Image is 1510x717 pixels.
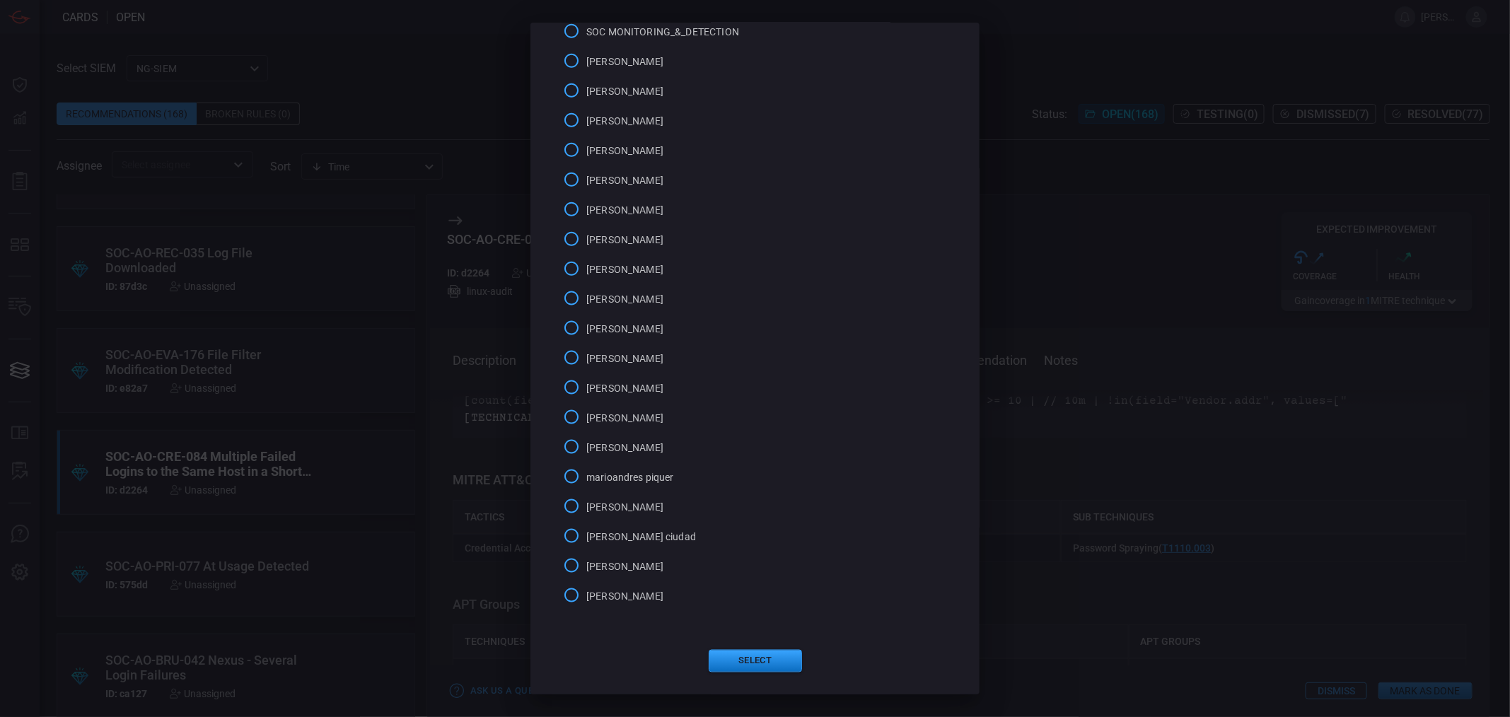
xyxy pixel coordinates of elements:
span: [PERSON_NAME] [586,54,663,69]
span: [PERSON_NAME] [586,292,663,307]
span: [PERSON_NAME] [586,441,663,455]
span: [PERSON_NAME] [586,233,663,247]
span: [PERSON_NAME] [586,381,663,396]
span: [PERSON_NAME] [586,322,663,337]
span: marioandres piquer [586,470,674,485]
span: [PERSON_NAME] [586,114,663,129]
span: SOC MONITORING_&_DETECTION [586,25,739,40]
span: [PERSON_NAME] [586,203,663,218]
button: Select [709,650,802,672]
span: [PERSON_NAME] [586,559,663,574]
span: [PERSON_NAME] [586,262,663,277]
span: [PERSON_NAME] [586,500,663,515]
span: [PERSON_NAME] [586,411,663,426]
span: [PERSON_NAME] [586,589,663,604]
span: [PERSON_NAME] [586,144,663,158]
span: [PERSON_NAME] [586,173,663,188]
span: [PERSON_NAME] [586,84,663,99]
span: [PERSON_NAME] ciudad [586,530,696,544]
span: [PERSON_NAME] [586,351,663,366]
